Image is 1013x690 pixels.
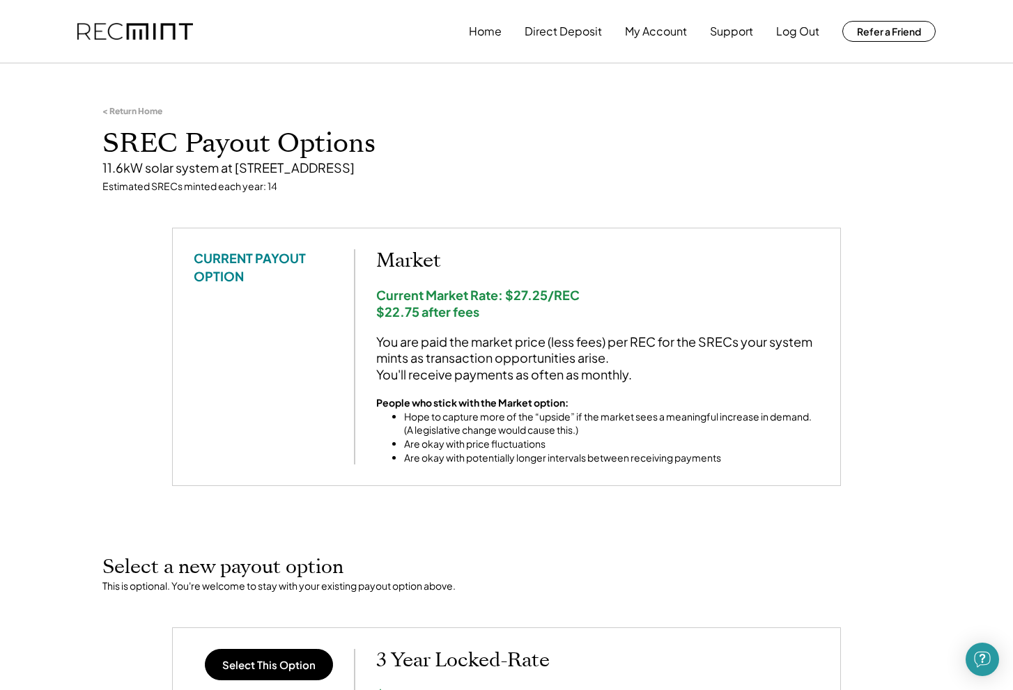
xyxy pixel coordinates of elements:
[376,249,819,273] h2: Market
[102,159,911,175] div: 11.6kW solar system at [STREET_ADDRESS]
[102,579,911,593] div: This is optional. You're welcome to stay with your existing payout option above.
[194,249,333,284] div: CURRENT PAYOUT OPTION
[404,437,819,451] li: Are okay with price fluctuations
[469,17,502,45] button: Home
[525,17,602,45] button: Direct Deposit
[710,17,753,45] button: Support
[102,180,911,194] div: Estimated SRECs minted each year: 14
[404,451,819,465] li: Are okay with potentially longer intervals between receiving payments
[842,21,936,42] button: Refer a Friend
[77,23,193,40] img: recmint-logotype%403x.png
[625,17,687,45] button: My Account
[102,106,162,117] div: < Return Home
[205,649,333,680] button: Select This Option
[376,649,819,673] h2: 3 Year Locked-Rate
[776,17,819,45] button: Log Out
[376,396,569,409] strong: People who stick with the Market option:
[376,334,819,382] div: You are paid the market price (less fees) per REC for the SRECs your system mints as transaction ...
[376,287,819,320] div: Current Market Rate: $27.25/REC $22.75 after fees
[404,410,819,437] li: Hope to capture more of the “upside” if the market sees a meaningful increase in demand. (A legis...
[102,127,911,160] h1: SREC Payout Options
[966,643,999,676] div: Open Intercom Messenger
[102,556,911,579] h2: Select a new payout option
